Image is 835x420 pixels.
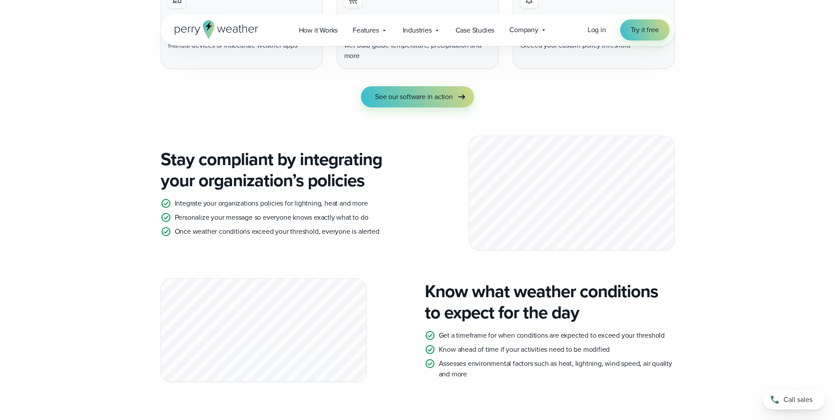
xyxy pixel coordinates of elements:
a: How it Works [291,21,346,39]
p: Assesses environmental factors such as heat, lightning, wind speed, air quality and more [439,358,675,379]
span: Company [509,25,538,35]
span: How it Works [299,25,338,36]
h3: Stay compliant by integrating your organization’s policies [161,149,411,191]
p: Personalize your message so everyone knows exactly what to do [175,212,368,223]
a: Call sales [763,390,824,409]
span: Features [353,25,379,36]
a: See our software in action [361,86,474,107]
p: Know ahead of time if your activities need to be modified [439,344,610,355]
p: Once weather conditions exceed your threshold, everyone is alerted [175,226,379,237]
p: Get a timeframe for when conditions are expected to exceed your threshold [439,330,665,341]
h3: Know what weather conditions to expect for the day [425,281,675,323]
span: Try it free [631,25,659,35]
a: Log in [588,25,606,35]
span: Case Studies [456,25,495,36]
p: Integrate your organizations policies for lightning, heat and more [175,198,368,209]
a: Try it free [620,19,669,41]
span: Industries [403,25,432,36]
a: Case Studies [448,21,502,39]
span: Call sales [784,394,813,405]
span: See our software in action [375,92,453,102]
